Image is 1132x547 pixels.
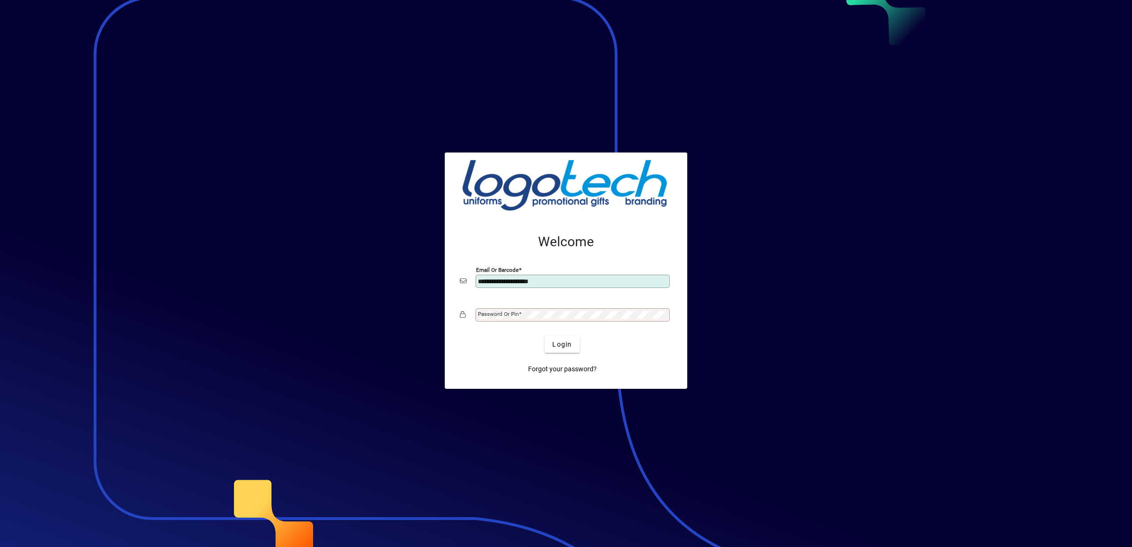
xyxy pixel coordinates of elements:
[476,267,519,273] mat-label: Email or Barcode
[552,340,572,350] span: Login
[528,364,597,374] span: Forgot your password?
[478,311,519,317] mat-label: Password or Pin
[545,336,579,353] button: Login
[524,360,601,377] a: Forgot your password?
[460,234,672,250] h2: Welcome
